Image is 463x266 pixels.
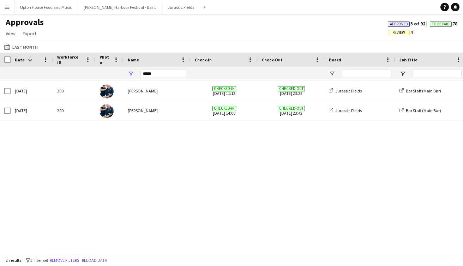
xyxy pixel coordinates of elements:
span: Check-In [195,57,212,62]
span: Review [392,30,405,35]
div: 200 [53,101,95,120]
span: Bar Staff (Main Bar) [406,108,441,113]
span: 1 filter set [30,258,48,263]
a: Jurassic Fields [329,88,362,93]
input: Board Filter Input [342,69,391,78]
button: Reload data [80,256,109,264]
span: [DATE] 23:42 [262,101,320,120]
button: Last Month [3,43,39,51]
button: Open Filter Menu [399,71,406,77]
div: [DATE] [11,101,53,120]
span: [DATE] 14:00 [195,101,253,120]
span: [DATE] 23:22 [262,81,320,101]
span: Bar Staff (Main Bar) [406,88,441,93]
span: Name [128,57,139,62]
button: Jurassic Fields [162,0,200,14]
span: Checked-out [278,86,305,91]
span: Board [329,57,341,62]
a: Jurassic Fields [329,108,362,113]
button: [PERSON_NAME] Harbour Festival - Bar 1 [78,0,162,14]
span: 4 [388,29,413,35]
button: Open Filter Menu [329,71,335,77]
span: To Be Paid [432,22,450,26]
input: Job Title Filter Input [412,69,462,78]
span: Date [15,57,25,62]
a: Bar Staff (Main Bar) [399,108,441,113]
span: Photo [100,54,111,65]
a: View [3,29,18,38]
span: 78 [430,20,457,27]
div: [PERSON_NAME] [124,81,191,101]
div: [PERSON_NAME] [124,101,191,120]
div: [DATE] [11,81,53,101]
span: Jurassic Fields [335,88,362,93]
span: Export [23,30,36,37]
span: Job Title [399,57,417,62]
span: 3 of 92 [388,20,430,27]
span: Checked-out [278,106,305,111]
div: 200 [53,81,95,101]
span: View [6,30,16,37]
span: Workforce ID [57,54,83,65]
img: Ethan Ingham [100,84,114,98]
button: Remove filters [48,256,80,264]
span: Jurassic Fields [335,108,362,113]
span: Checked-in [212,86,236,91]
img: Ethan Ingham [100,104,114,118]
a: Export [20,29,39,38]
span: Checked-in [212,106,236,111]
button: Open Filter Menu [128,71,134,77]
span: [DATE] 11:12 [195,81,253,101]
button: Upton House Food and Music [14,0,78,14]
span: Approved [390,22,408,26]
span: Check-Out [262,57,283,62]
input: Name Filter Input [140,69,186,78]
a: Bar Staff (Main Bar) [399,88,441,93]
